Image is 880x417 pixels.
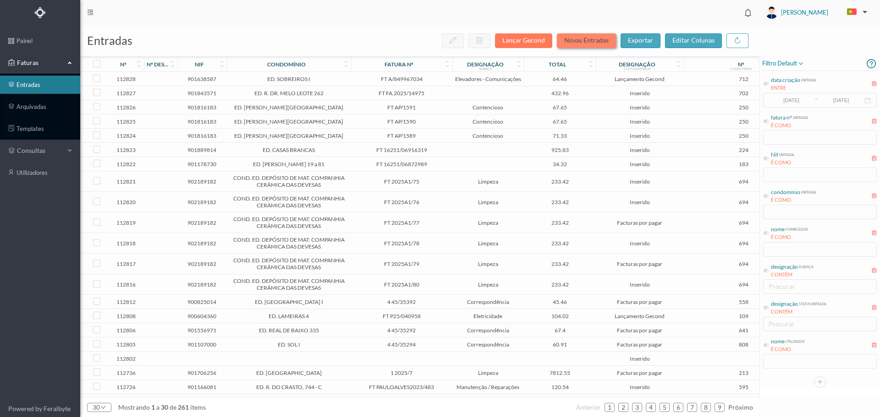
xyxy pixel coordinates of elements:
[180,219,224,226] span: 902189182
[353,146,450,153] span: FT 16251/06916319
[180,199,224,206] span: 902189182
[110,240,141,247] span: 112818
[229,90,349,97] span: ED. R. DR. MELO LEOTE 262
[156,403,159,411] span: a
[353,118,450,125] span: FT AP/1590
[598,355,681,362] span: Inserido
[526,104,594,111] span: 67.65
[229,174,349,188] span: COND. ED. DEPÓSITO DE MAT. COMPANHIA CERÂMICA DAS DEVESAS
[353,178,450,185] span: FT 2025A1/75
[598,76,681,82] span: Lançamento Gecond
[110,104,141,111] span: 112826
[87,33,132,47] span: entradas
[798,263,814,270] div: rubrica
[701,401,710,414] a: 8
[771,233,808,241] div: É COMO
[728,403,753,411] span: próximo
[632,401,642,414] a: 3
[785,225,808,232] div: fornecedor
[190,403,206,411] span: items
[353,161,450,168] span: FT 16251/06872989
[353,76,450,82] span: FT A/849967034
[598,260,681,267] span: Facturas por pagar
[549,61,566,68] div: total
[100,405,106,410] i: icon: down
[180,298,224,305] span: 900825014
[526,260,594,267] span: 233.42
[229,195,349,209] span: COND. ED. DEPÓSITO DE MAT. COMPANHIA CERÂMICA DAS DEVESAS
[110,298,141,305] span: 112812
[619,61,655,68] div: designação
[598,90,681,97] span: Inserido
[353,327,450,334] span: 4 45/35292
[686,90,801,97] span: 702
[110,132,141,139] span: 112824
[110,178,141,185] span: 112821
[686,178,801,185] span: 694
[526,327,594,334] span: 67.4
[229,161,349,168] span: ED. [PERSON_NAME] 19 a 81
[17,146,63,155] span: consultas
[229,313,349,320] span: ED. LAMEIRAS 4
[526,132,594,139] span: 71.33
[180,76,224,82] span: 901638587
[110,219,141,226] span: 112819
[176,403,190,411] span: 261
[455,260,522,267] span: Limpeza
[526,369,594,376] span: 7812.55
[771,84,816,92] div: ENTRE
[526,313,594,320] span: 104.02
[632,403,642,412] li: 3
[800,188,816,195] div: entrada
[455,178,522,185] span: Limpeza
[455,104,522,111] span: Contencioso
[686,384,801,390] span: 595
[159,403,170,411] span: 30
[686,161,801,168] span: 183
[798,300,826,307] div: status entrada
[598,146,681,153] span: Inserido
[180,260,224,267] span: 902189182
[778,151,794,157] div: entrada
[771,196,816,204] div: É COMO
[646,401,655,414] a: 4
[867,56,876,70] i: icon: question-circle-o
[598,104,681,111] span: Inserido
[576,403,601,411] span: anterior
[686,199,801,206] span: 694
[598,327,681,334] span: Facturas por pagar
[686,298,801,305] span: 558
[120,61,126,68] div: nº
[598,281,681,288] span: Inserido
[771,225,785,233] div: nome
[624,67,651,70] div: status entrada
[467,61,504,68] div: designação
[180,104,224,111] span: 901816183
[353,90,450,97] span: FT FA.2025/14975
[455,76,522,82] span: Elevadores - Comunicações
[180,178,224,185] span: 902189182
[180,146,224,153] span: 901889814
[598,341,681,348] span: Facturas por pagar
[628,36,653,44] span: exportar
[353,384,450,390] span: FT PAULOALVES2023/483
[110,281,141,288] span: 112816
[686,369,801,376] span: 213
[526,90,594,97] span: 432.96
[180,384,224,390] span: 901166081
[180,118,224,125] span: 901816183
[526,178,594,185] span: 233.42
[598,219,681,226] span: Facturas por pagar
[687,401,697,414] a: 7
[598,178,681,185] span: Inserido
[686,104,801,111] span: 250
[180,90,224,97] span: 901843571
[673,403,683,412] li: 6
[353,369,450,376] span: 1 2025/7
[455,219,522,226] span: Limpeza
[686,240,801,247] span: 694
[455,298,522,305] span: Correspondência
[526,240,594,247] span: 233.42
[455,199,522,206] span: Limpeza
[598,298,681,305] span: Facturas por pagar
